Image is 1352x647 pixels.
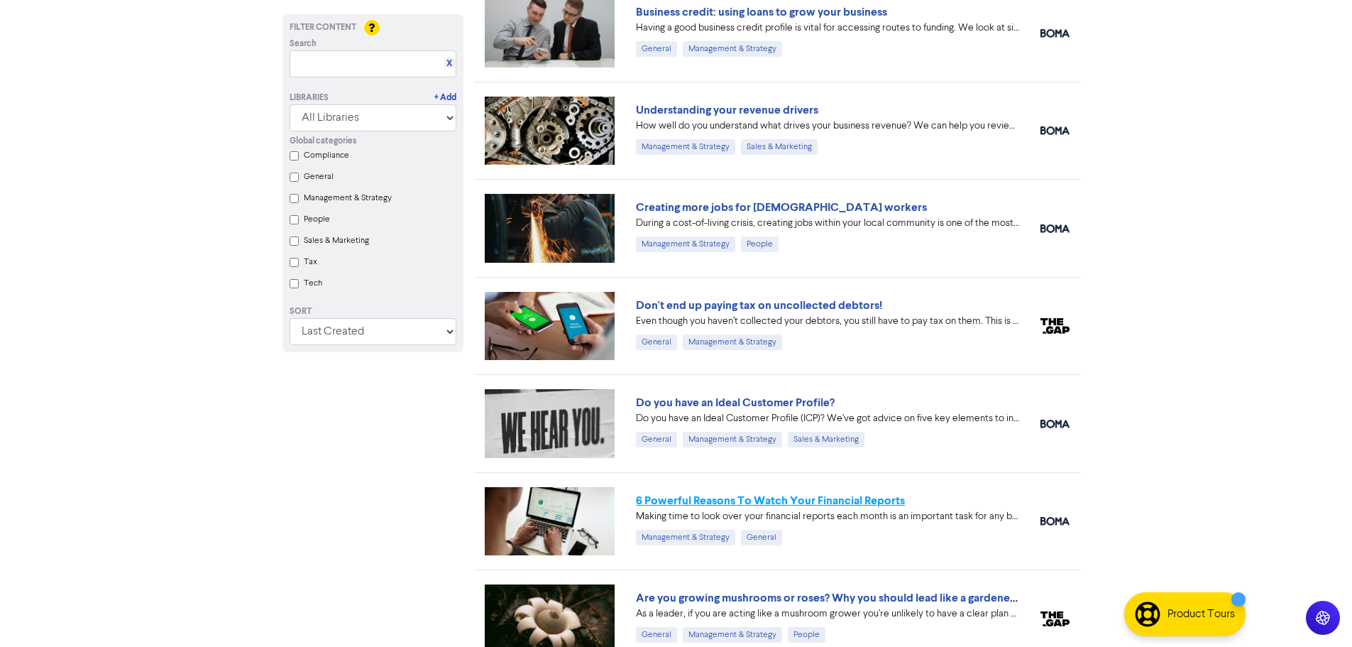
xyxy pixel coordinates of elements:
[741,139,818,155] div: Sales & Marketing
[636,119,1019,134] div: How well do you understand what drives your business revenue? We can help you review your numbers...
[636,200,927,214] a: Creating more jobs for [DEMOGRAPHIC_DATA] workers
[636,591,1084,605] a: Are you growing mushrooms or roses? Why you should lead like a gardener, not a grower
[434,92,456,104] a: + Add
[636,627,677,643] div: General
[1040,224,1070,233] img: boma
[1040,611,1070,627] img: thegap
[290,135,456,148] div: Global categories
[304,277,322,290] label: Tech
[290,21,456,34] div: Filter Content
[636,494,905,508] a: 6 Powerful Reasons To Watch Your Financial Reports
[636,21,1019,36] div: Having a good business credit profile is vital for accessing routes to funding. We look at six di...
[1040,126,1070,135] img: boma_accounting
[1040,420,1070,428] img: boma
[636,396,835,410] a: Do you have an Ideal Customer Profile?
[636,216,1019,231] div: During a cost-of-living crisis, creating jobs within your local community is one of the most impo...
[636,5,887,19] a: Business credit: using loans to grow your business
[636,335,677,350] div: General
[683,335,782,350] div: Management & Strategy
[636,103,818,117] a: Understanding your revenue drivers
[636,509,1019,524] div: Making time to look over your financial reports each month is an important task for any business ...
[1040,29,1070,38] img: boma
[290,92,329,104] div: Libraries
[636,314,1019,329] div: Even though you haven’t collected your debtors, you still have to pay tax on them. This is becaus...
[741,530,782,545] div: General
[636,530,735,545] div: Management & Strategy
[304,192,392,205] label: Management & Strategy
[290,38,317,50] span: Search
[683,41,782,57] div: Management & Strategy
[636,298,882,312] a: Don't end up paying tax on uncollected debtors!
[1040,318,1070,334] img: thegap
[304,213,330,226] label: People
[636,411,1019,426] div: Do you have an Ideal Customer Profile (ICP)? We’ve got advice on five key elements to include in ...
[636,607,1019,621] div: As a leader, if you are acting like a mushroom grower you’re unlikely to have a clear plan yourse...
[683,627,782,643] div: Management & Strategy
[290,305,456,318] div: Sort
[1174,494,1352,647] iframe: Chat Widget
[304,256,317,268] label: Tax
[636,41,677,57] div: General
[304,149,349,162] label: Compliance
[683,432,782,447] div: Management & Strategy
[446,58,452,69] a: X
[304,170,334,183] label: General
[1040,517,1070,526] img: boma_accounting
[741,236,779,252] div: People
[636,432,677,447] div: General
[304,234,369,247] label: Sales & Marketing
[788,432,864,447] div: Sales & Marketing
[636,139,735,155] div: Management & Strategy
[636,236,735,252] div: Management & Strategy
[788,627,825,643] div: People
